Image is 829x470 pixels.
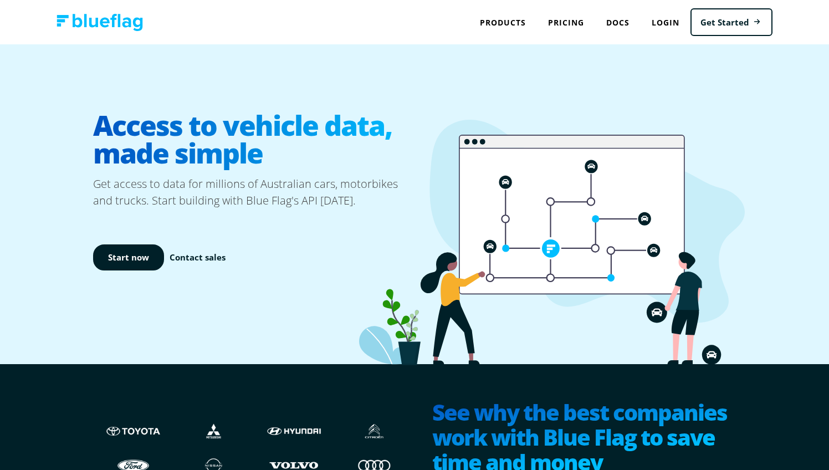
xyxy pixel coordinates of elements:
[595,11,641,34] a: Docs
[170,251,226,264] a: Contact sales
[641,11,690,34] a: Login to Blue Flag application
[57,14,143,31] img: Blue Flag logo
[93,103,415,176] h1: Access to vehicle data, made simple
[93,176,415,209] p: Get access to data for millions of Australian cars, motorbikes and trucks. Start building with Bl...
[104,421,162,442] img: Toyota logo
[93,244,164,270] a: Start now
[265,421,323,442] img: Hyundai logo
[345,421,403,442] img: Citroen logo
[537,11,595,34] a: Pricing
[469,11,537,34] div: Products
[185,421,243,442] img: Mistubishi logo
[690,8,772,37] a: Get Started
